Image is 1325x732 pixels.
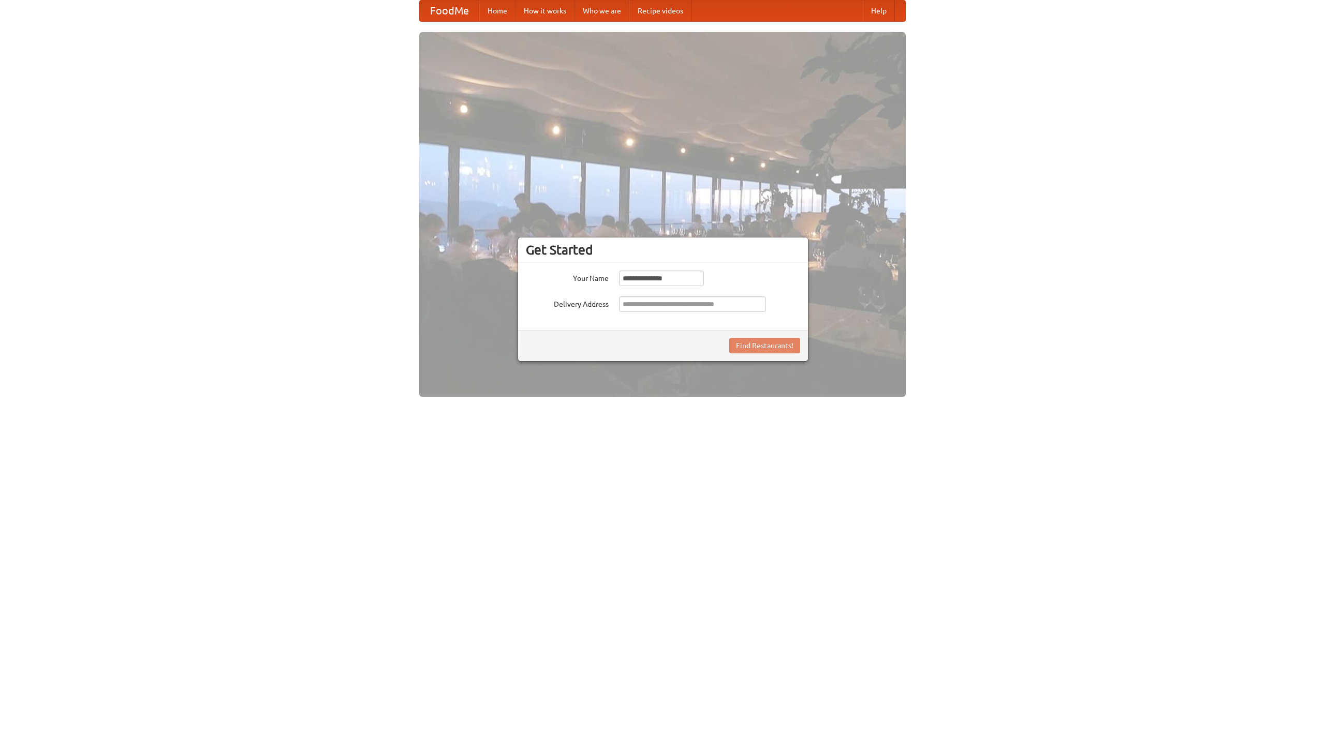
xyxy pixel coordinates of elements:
label: Delivery Address [526,296,609,309]
label: Your Name [526,271,609,283]
a: Who we are [575,1,629,21]
a: Home [479,1,516,21]
a: How it works [516,1,575,21]
h3: Get Started [526,242,800,258]
a: Help [863,1,895,21]
a: Recipe videos [629,1,691,21]
a: FoodMe [420,1,479,21]
button: Find Restaurants! [729,338,800,353]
